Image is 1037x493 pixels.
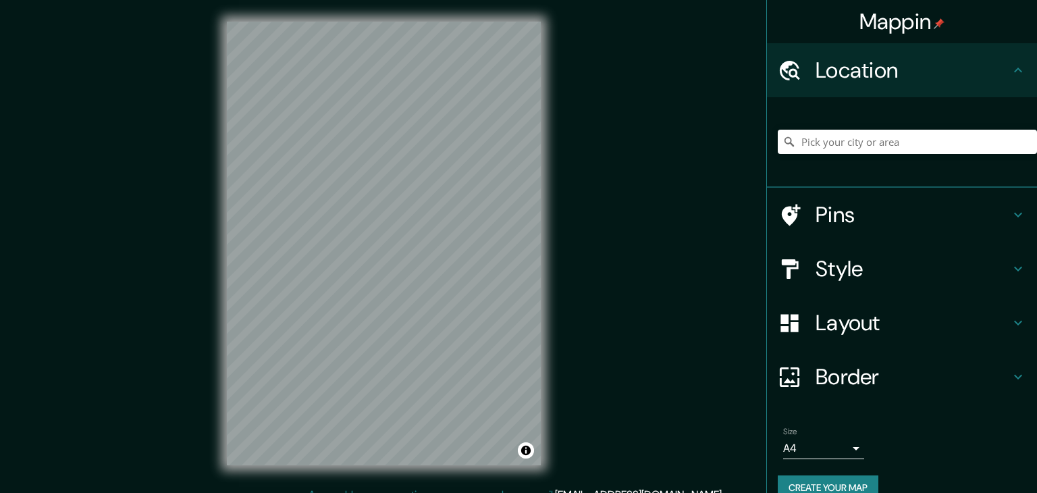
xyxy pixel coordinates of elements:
[816,57,1010,84] h4: Location
[816,255,1010,282] h4: Style
[816,201,1010,228] h4: Pins
[934,18,945,29] img: pin-icon.png
[227,22,541,465] canvas: Map
[778,130,1037,154] input: Pick your city or area
[767,188,1037,242] div: Pins
[816,363,1010,390] h4: Border
[859,8,945,35] h4: Mappin
[783,438,864,459] div: A4
[783,426,797,438] label: Size
[767,242,1037,296] div: Style
[518,442,534,459] button: Toggle attribution
[816,309,1010,336] h4: Layout
[767,296,1037,350] div: Layout
[767,43,1037,97] div: Location
[767,350,1037,404] div: Border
